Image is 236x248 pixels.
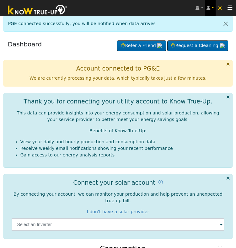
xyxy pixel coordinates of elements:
[8,40,42,48] a: Dashboard
[3,16,233,32] div: PGE connected successfully, you will be notified when data arrives
[20,145,225,152] li: Receive weekly email notifications showing your recent performance
[12,128,225,134] p: Benefits of Know True-Up:
[117,40,166,51] a: Refer a Friend
[73,179,155,186] h1: Connect your solar account
[76,65,160,72] h1: Account connected to PG&E
[5,3,71,18] img: Know True-Up
[29,76,206,81] span: We are currently processing your data, which typically takes just a few minutes.
[157,43,162,48] img: retrieve
[13,192,223,203] span: By connecting your account, we can monitor your production and help prevent an unexpected true-up...
[12,218,225,231] input: Select an Inverter
[224,3,236,12] button: Toggle navigation
[17,110,219,122] span: This data can provide insights into your energy consumption and solar production, allowing your s...
[87,209,149,214] a: I don't have a solar provider
[24,98,212,105] h1: Thank you for connecting your utility account to Know True-Up.
[167,40,228,51] a: Request a Cleaning
[219,16,232,31] a: Close
[20,139,225,145] li: View your daily and hourly production and consumption data
[20,152,225,158] li: Gain access to our energy analysis reports
[220,43,225,48] img: retrieve
[217,4,223,12] span: ×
